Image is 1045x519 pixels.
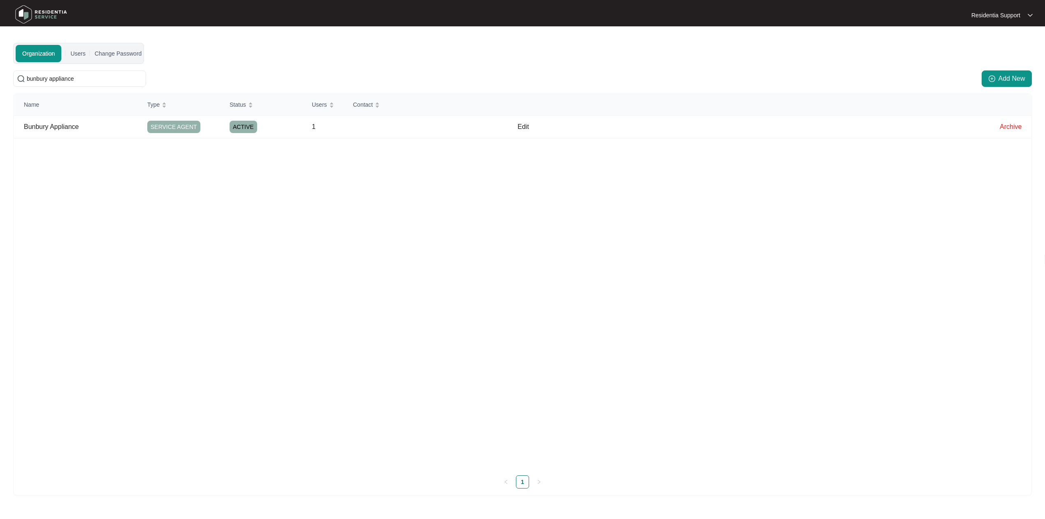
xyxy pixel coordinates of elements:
[516,475,529,489] li: 1
[16,45,61,62] div: Organization
[220,94,302,116] th: Status
[70,49,86,58] div: Users
[499,475,513,489] button: left
[230,121,257,133] span: ACTIVE
[302,116,343,138] td: 1
[13,70,1032,87] div: Organizations
[999,74,1025,84] span: Add New
[147,100,160,109] span: Type
[24,122,137,132] p: Bunbury Appliance
[17,75,25,83] img: search-icon
[989,75,995,82] span: plus-circle
[518,122,990,132] p: Edit
[137,94,220,116] th: Type
[1000,122,1031,132] p: Archive
[147,121,200,133] span: SERVICE AGENT
[982,70,1032,87] button: Add New
[302,94,343,116] th: Users
[532,475,546,489] button: right
[504,479,509,484] span: left
[971,11,1020,19] p: Residentia Support
[14,94,137,116] th: Name
[353,100,373,109] span: Contact
[536,479,541,484] span: right
[27,74,142,83] input: Search
[312,100,327,109] span: Users
[95,49,142,58] div: Change Password
[1028,13,1033,17] img: dropdown arrow
[532,475,546,489] li: Next Page
[12,2,70,27] img: residentia service logo
[230,100,246,109] span: Status
[516,476,529,488] a: 1
[499,475,513,489] li: Previous Page
[343,94,425,116] th: Contact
